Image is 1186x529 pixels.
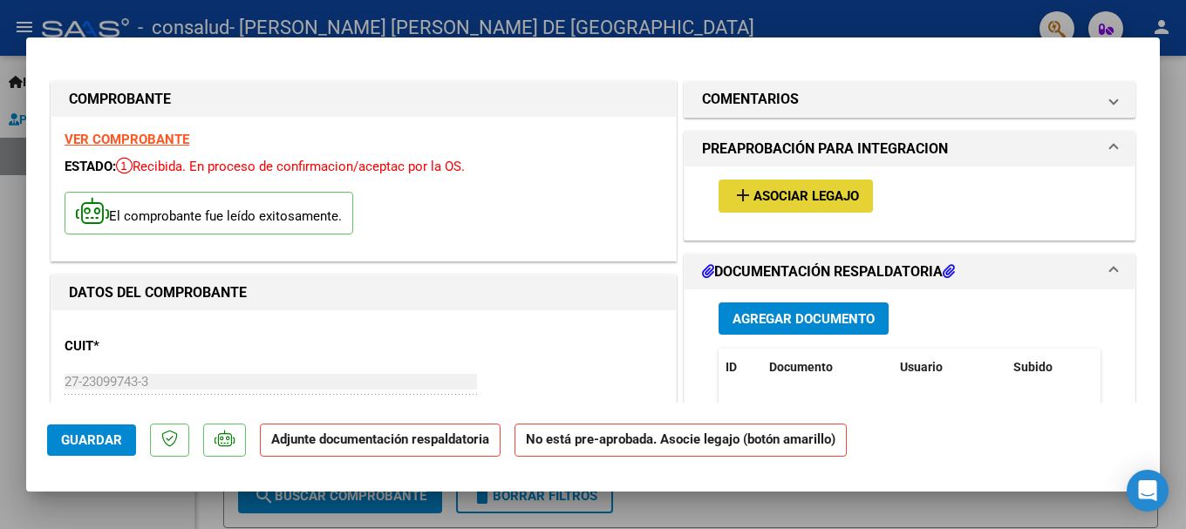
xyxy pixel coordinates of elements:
span: ID [726,360,737,374]
datatable-header-cell: Subido [1006,349,1094,386]
datatable-header-cell: Usuario [893,349,1006,386]
mat-expansion-panel-header: PREAPROBACIÓN PARA INTEGRACION [685,132,1135,166]
h1: PREAPROBACIÓN PARA INTEGRACION [702,139,948,159]
mat-expansion-panel-header: DOCUMENTACIÓN RESPALDATORIA [685,254,1135,289]
mat-icon: add [733,185,753,206]
datatable-header-cell: Acción [1094,349,1181,386]
p: El comprobante fue leído exitosamente. [65,192,353,234]
span: ESTADO: [65,159,116,174]
button: Agregar Documento [719,302,889,335]
span: Agregar Documento [733,311,875,327]
button: Guardar [47,424,136,456]
span: Documento [769,360,833,374]
h1: COMENTARIOS [702,89,799,110]
span: Recibida. En proceso de confirmacion/aceptac por la OS. [116,159,465,174]
strong: No está pre-aprobada. Asocie legajo (botón amarillo) [515,424,847,458]
span: Asociar Legajo [753,189,859,205]
datatable-header-cell: ID [719,349,762,386]
datatable-header-cell: Documento [762,349,893,386]
button: Asociar Legajo [719,180,873,212]
span: Subido [1013,360,1053,374]
div: Open Intercom Messenger [1127,470,1169,512]
h1: DOCUMENTACIÓN RESPALDATORIA [702,261,955,282]
span: Usuario [900,360,943,374]
strong: COMPROBANTE [69,91,171,107]
div: PREAPROBACIÓN PARA INTEGRACION [685,166,1135,239]
strong: Adjunte documentación respaldatoria [271,431,489,447]
p: CUIT [65,336,244,356]
mat-expansion-panel-header: COMENTARIOS [685,82,1135,117]
strong: DATOS DEL COMPROBANTE [69,284,247,301]
span: Guardar [61,432,122,448]
a: VER COMPROBANTE [65,132,189,147]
